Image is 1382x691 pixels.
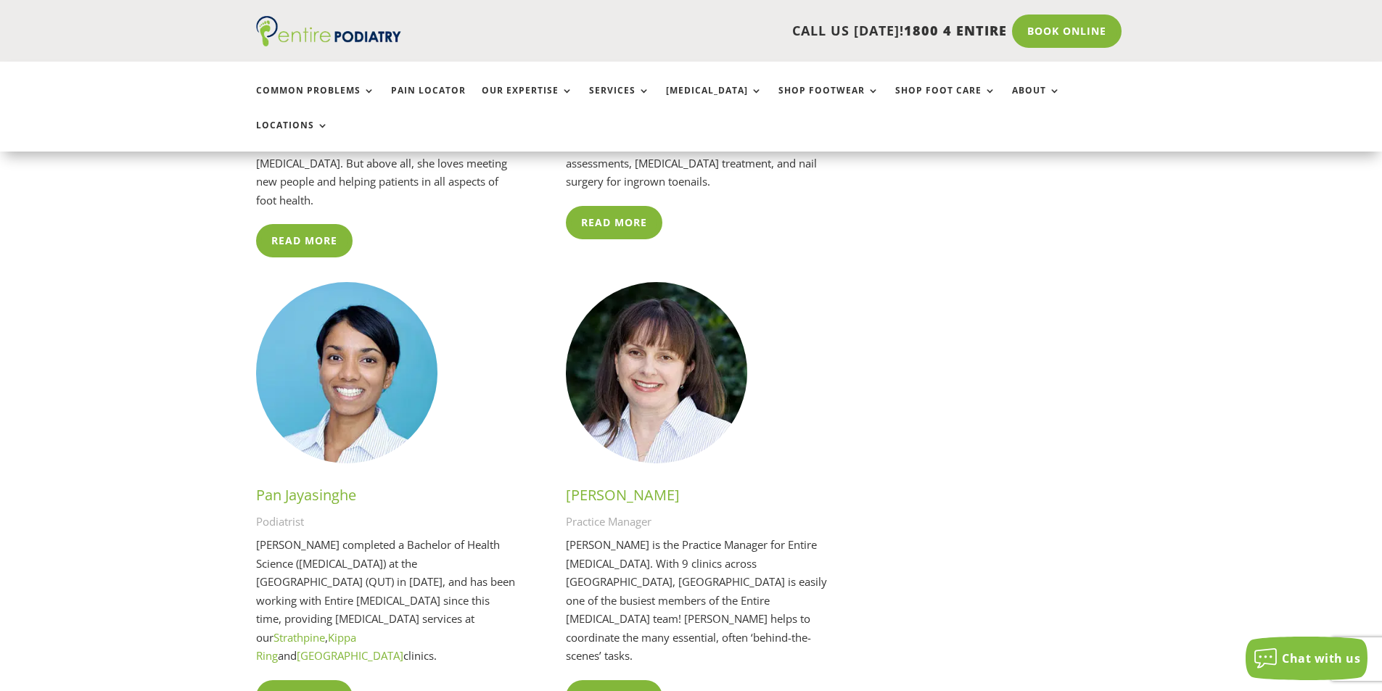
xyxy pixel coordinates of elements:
[256,16,401,46] img: logo (1)
[256,485,518,513] h3: Pan Jayasinghe
[1012,15,1122,48] a: Book Online
[457,22,1007,41] p: CALL US [DATE]!
[566,485,828,513] h3: [PERSON_NAME]
[778,86,879,117] a: Shop Footwear
[895,86,996,117] a: Shop Foot Care
[482,86,573,117] a: Our Expertise
[666,86,762,117] a: [MEDICAL_DATA]
[256,35,401,49] a: Entire Podiatry
[1012,86,1061,117] a: About
[904,22,1007,39] span: 1800 4 ENTIRE
[297,648,403,663] a: [GEOGRAPHIC_DATA]
[256,120,329,152] a: Locations
[566,513,828,537] p: Practice Manager
[391,86,466,117] a: Pain Locator
[256,513,518,537] p: Podiatrist
[566,206,662,239] a: Read More
[256,536,518,666] p: [PERSON_NAME] completed a Bachelor of Health Science ([MEDICAL_DATA]) at the [GEOGRAPHIC_DATA] (Q...
[566,282,747,463] img: Anike Hope
[566,536,828,666] p: [PERSON_NAME] is the Practice Manager for Entire [MEDICAL_DATA]. With 9 clinics across [GEOGRAPHI...
[256,224,353,257] a: Read More
[1282,650,1360,666] span: Chat with us
[256,86,375,117] a: Common Problems
[256,282,437,463] img: Pan Jayasinghe
[589,86,650,117] a: Services
[273,630,325,645] a: Strathpine
[1246,637,1367,680] button: Chat with us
